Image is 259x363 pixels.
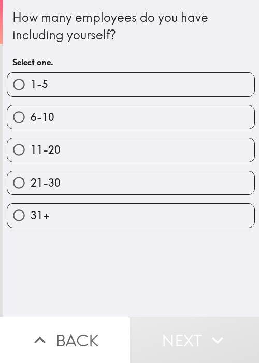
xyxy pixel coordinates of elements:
span: 1-5 [31,77,48,92]
button: Next [129,317,259,363]
span: 6-10 [31,110,54,125]
button: 31+ [7,204,254,227]
h6: Select one. [12,56,249,68]
button: 21-30 [7,171,254,194]
button: 6-10 [7,105,254,129]
button: 11-20 [7,138,254,161]
span: 31+ [31,208,49,223]
div: How many employees do you have including yourself? [12,9,249,43]
span: 11-20 [31,143,61,157]
button: 1-5 [7,73,254,96]
span: 21-30 [31,176,61,190]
